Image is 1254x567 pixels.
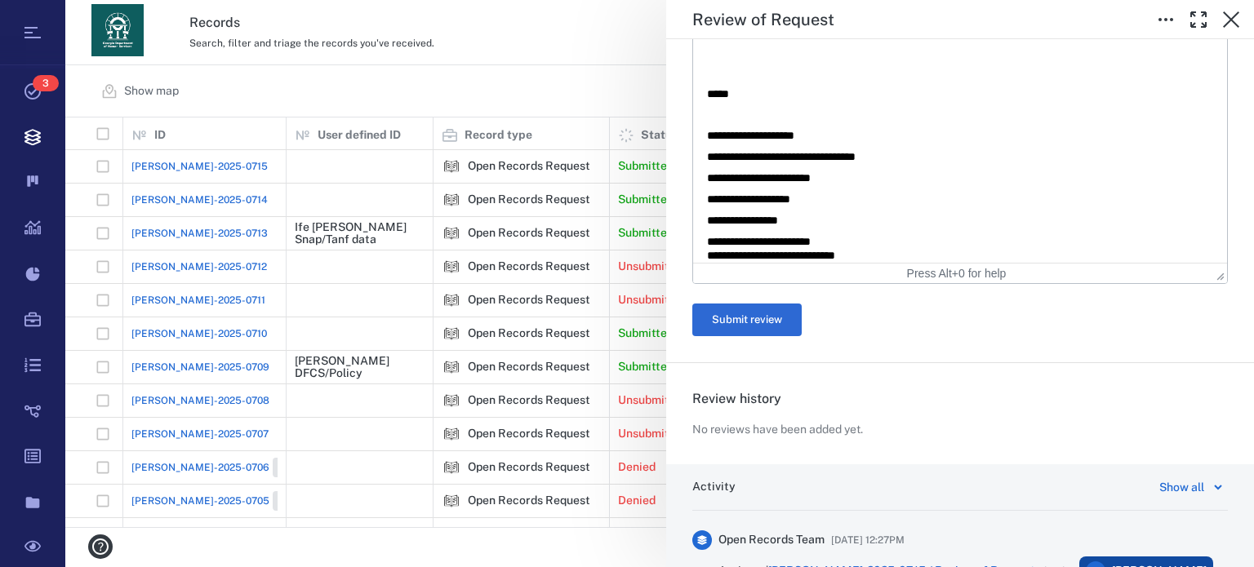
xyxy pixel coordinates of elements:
button: Submit review [692,303,802,336]
button: Toggle to Edit Boxes [1149,3,1182,36]
h5: Review of Request [692,10,834,30]
span: Open Records Team [718,532,825,548]
span: 3 [33,75,59,91]
span: [DATE] 12:27PM [831,530,905,550]
button: Close [1215,3,1247,36]
h6: Activity [692,479,736,495]
span: Help [37,11,70,26]
div: Press Alt+0 for help [871,267,1043,280]
button: Toggle Fullscreen [1182,3,1215,36]
p: No reviews have been added yet. [692,422,863,438]
div: Press the Up and Down arrow keys to resize the editor. [1216,266,1225,281]
div: Show all [1159,477,1204,497]
h6: Review history [692,389,1228,409]
body: Rich Text Area. Press ALT-0 for help. [13,13,521,28]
